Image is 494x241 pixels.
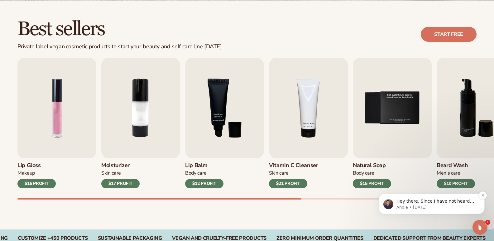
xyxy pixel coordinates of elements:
div: $17 PROFIT [101,179,140,188]
div: Skin Care [101,170,140,176]
div: $21 PROFIT [269,179,307,188]
span: 1 [485,220,490,225]
div: $16 PROFIT [17,179,56,188]
a: 2 / 9 [101,58,180,188]
h3: Moisturizer [101,162,140,169]
a: 4 / 9 [269,58,348,188]
div: Makeup [17,170,56,176]
div: Body Care [185,170,223,176]
div: $15 PROFIT [353,179,391,188]
div: Private label vegan cosmetic products to start your beauty and self care line [DATE]. [17,43,223,50]
div: Body Care [353,170,391,176]
div: message notification from Andie, 1w ago. Hey there, Since I have not heard back from you, I will ... [9,39,115,60]
h3: Natural Soap [353,162,391,169]
div: $12 PROFIT [185,179,223,188]
h3: Vitamin C Cleanser [269,162,318,169]
iframe: Intercom notifications message [369,154,494,224]
a: Start free [421,27,477,42]
a: 1 / 9 [17,58,96,188]
a: 3 / 9 [185,58,264,188]
h2: Best sellers [17,19,223,40]
p: Message from Andie, sent 1w ago [27,50,108,56]
iframe: Intercom live chat [472,220,487,235]
button: Dismiss notification [109,37,118,45]
div: Skin Care [269,170,318,176]
a: 5 / 9 [353,58,432,188]
h3: Lip Gloss [17,162,56,169]
img: Profile image for Andie [14,45,24,55]
h3: Lip Balm [185,162,223,169]
p: Hey there, Since I have not heard back from you, I will be closing this ticket now. Feel free to ... [27,44,108,50]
